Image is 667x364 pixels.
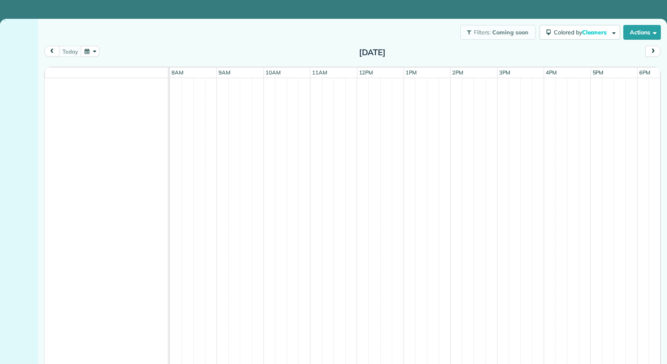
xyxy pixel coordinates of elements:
span: Cleaners [582,29,608,36]
span: 4pm [544,69,558,76]
button: prev [44,46,60,57]
button: next [645,46,661,57]
button: today [59,46,81,57]
span: 6pm [638,69,652,76]
span: Colored by [554,29,609,36]
span: 2pm [451,69,465,76]
span: Coming soon [492,29,529,36]
span: 9am [217,69,232,76]
span: 3pm [497,69,512,76]
span: 1pm [404,69,418,76]
span: 10am [264,69,282,76]
button: Actions [623,25,661,40]
button: Colored byCleaners [540,25,620,40]
h2: [DATE] [321,48,423,57]
span: 8am [170,69,185,76]
span: Filters: [474,29,491,36]
span: 11am [310,69,329,76]
span: 12pm [357,69,375,76]
span: 5pm [591,69,605,76]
